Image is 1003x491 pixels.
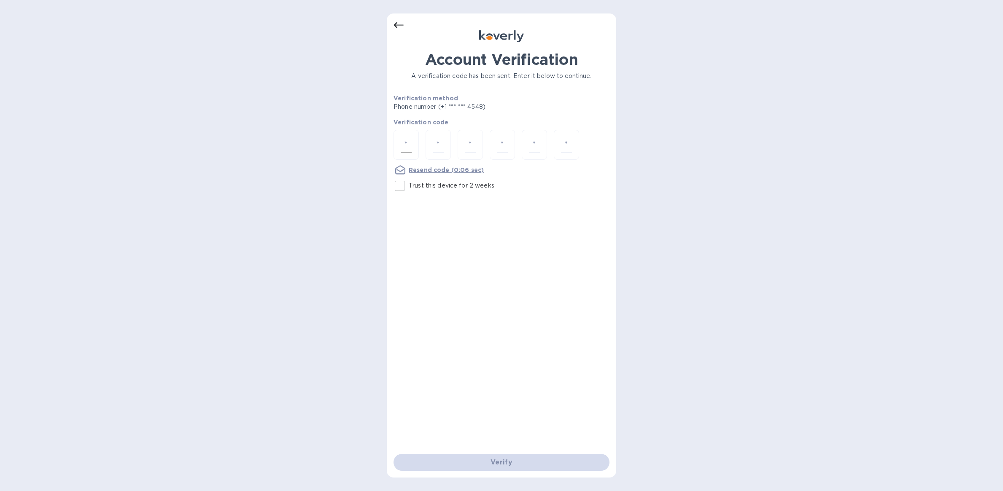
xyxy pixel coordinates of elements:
p: Verification code [394,118,609,126]
p: Phone number (+1 *** *** 4548) [394,102,550,111]
p: Trust this device for 2 weeks [409,181,494,190]
u: Resend code (0:06 sec) [409,166,484,173]
h1: Account Verification [394,51,609,68]
p: A verification code has been sent. Enter it below to continue. [394,72,609,80]
b: Verification method [394,95,458,102]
